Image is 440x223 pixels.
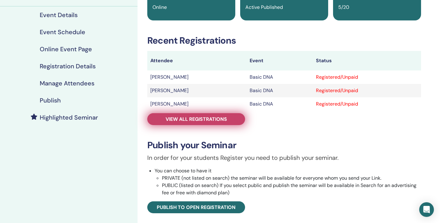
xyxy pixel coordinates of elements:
[40,28,85,36] h4: Event Schedule
[40,80,94,87] h4: Manage Attendees
[147,35,421,46] h3: Recent Registrations
[419,202,434,217] div: Open Intercom Messenger
[155,167,421,196] li: You can choose to have it
[147,97,247,111] td: [PERSON_NAME]
[166,116,227,122] span: View all registrations
[247,70,313,84] td: Basic DNA
[147,201,245,213] a: Publish to open registration
[147,70,247,84] td: [PERSON_NAME]
[316,74,418,81] div: Registered/Unpaid
[40,45,92,53] h4: Online Event Page
[162,182,421,196] li: PUBLIC (listed on search) If you select public and publish the seminar will be available in Searc...
[40,114,98,121] h4: Highlighted Seminar
[40,63,96,70] h4: Registration Details
[316,87,418,94] div: Registered/Unpaid
[247,51,313,70] th: Event
[147,153,421,162] p: In order for your students Register you need to publish your seminar.
[147,140,421,151] h3: Publish your Seminar
[152,4,167,10] span: Online
[147,84,247,97] td: [PERSON_NAME]
[40,97,61,104] h4: Publish
[316,100,418,108] div: Registered/Unpaid
[162,174,421,182] li: PRIVATE (not listed on search) the seminar will be available for everyone whom you send your Link.
[247,84,313,97] td: Basic DNA
[245,4,283,10] span: Active Published
[338,4,349,10] span: 5/20
[157,204,236,210] span: Publish to open registration
[247,97,313,111] td: Basic DNA
[40,11,78,19] h4: Event Details
[147,113,245,125] a: View all registrations
[313,51,421,70] th: Status
[147,51,247,70] th: Attendee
